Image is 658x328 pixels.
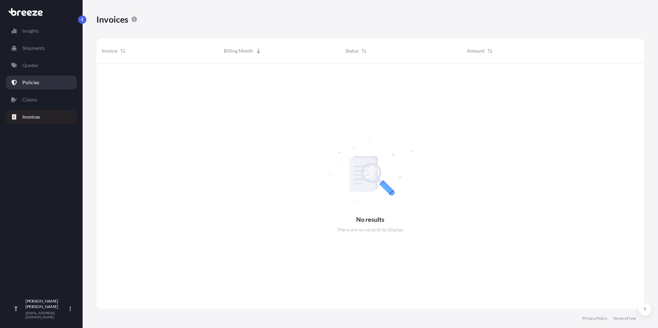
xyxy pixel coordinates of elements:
button: Sort [254,47,263,55]
span: Status [346,47,359,54]
p: Quotes [22,62,38,69]
span: T [14,305,18,312]
a: Claims [6,93,77,107]
p: Claims [22,96,37,103]
p: Insights [22,28,39,34]
span: Amount [467,47,485,54]
a: Privacy Policy [582,316,607,321]
p: Shipments [22,45,45,52]
p: [PERSON_NAME] [PERSON_NAME] [25,298,68,309]
p: [EMAIL_ADDRESS][DOMAIN_NAME] [25,311,68,319]
button: Sort [360,47,368,55]
span: Invoice [102,47,117,54]
p: Invoices [22,113,40,120]
button: Sort [486,47,494,55]
span: Billing Month [224,47,253,54]
a: Policies [6,76,77,89]
div: Actions [583,39,644,63]
button: Sort [119,47,127,55]
a: Insights [6,24,77,38]
a: Shipments [6,41,77,55]
p: Policies [22,79,39,86]
a: Terms of Use [613,316,636,321]
a: Invoices [6,110,77,124]
a: Quotes [6,58,77,72]
p: Invoices [96,14,129,25]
